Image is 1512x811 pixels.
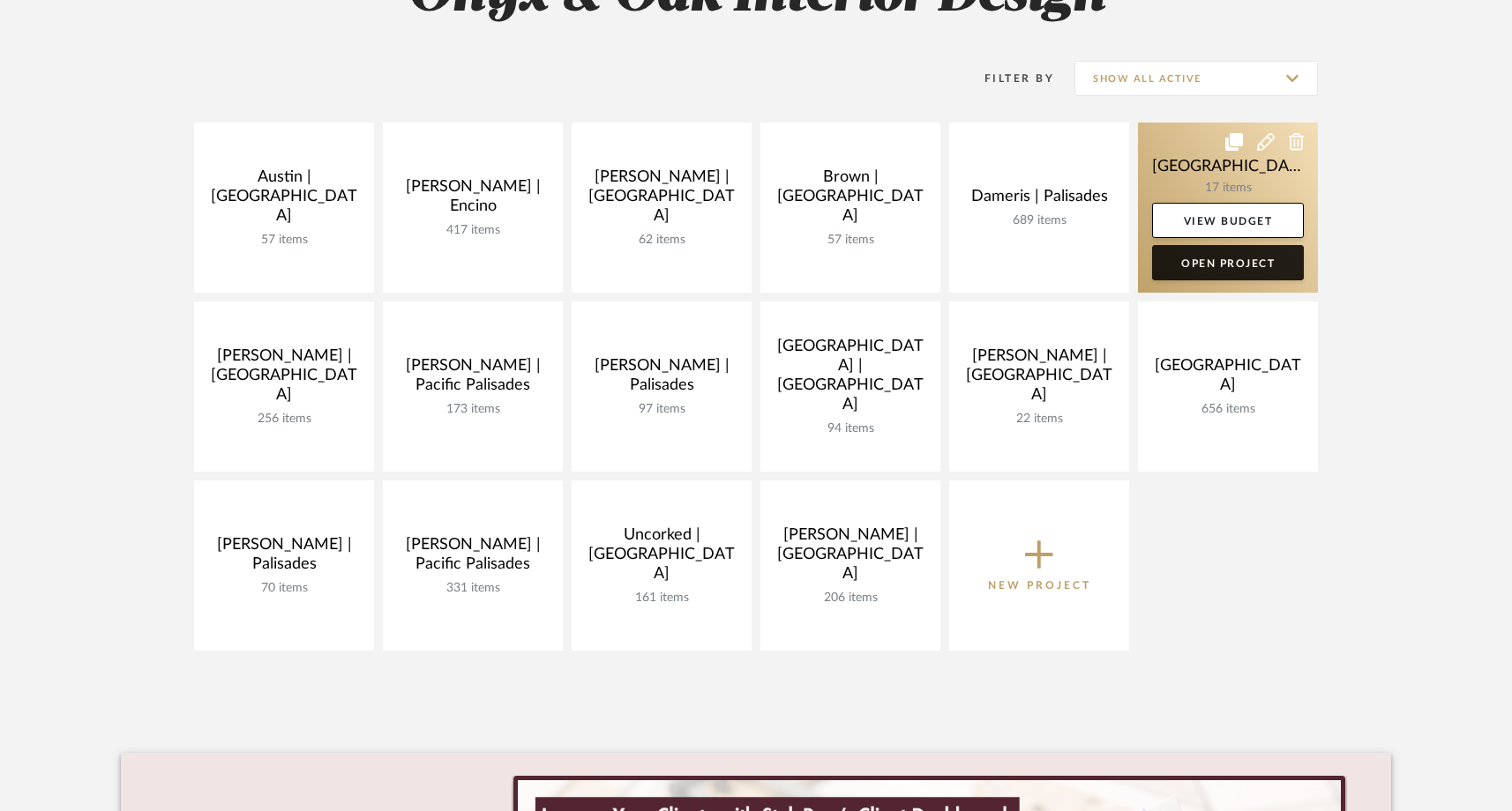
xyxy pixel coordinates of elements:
button: New Project [949,480,1129,651]
div: 22 items [963,412,1115,427]
div: [PERSON_NAME] | [GEOGRAPHIC_DATA] [775,525,926,591]
div: [PERSON_NAME] | Palisades [208,535,360,581]
p: New Project [988,577,1091,594]
div: [PERSON_NAME] | [GEOGRAPHIC_DATA] [586,167,737,233]
div: 206 items [775,591,926,606]
div: [GEOGRAPHIC_DATA] | [GEOGRAPHIC_DATA] [775,337,926,421]
div: [GEOGRAPHIC_DATA] [1152,356,1304,402]
div: 57 items [208,233,360,248]
div: 97 items [586,402,737,417]
div: 256 items [208,412,360,427]
div: Dameris | Palisades [963,187,1115,213]
div: 57 items [775,233,926,248]
div: [PERSON_NAME] | Pacific Palisades [397,356,549,402]
div: 173 items [397,402,549,417]
div: 656 items [1152,402,1304,417]
div: Brown | [GEOGRAPHIC_DATA] [775,167,926,233]
div: [PERSON_NAME] | [GEOGRAPHIC_DATA] [208,346,360,412]
div: 70 items [208,581,360,596]
div: Uncorked | [GEOGRAPHIC_DATA] [586,525,737,591]
div: 62 items [586,233,737,248]
div: 331 items [397,581,549,596]
div: 417 items [397,223,549,238]
div: [PERSON_NAME] | [GEOGRAPHIC_DATA] [963,346,1115,412]
div: Austin | [GEOGRAPHIC_DATA] [208,167,360,233]
div: [PERSON_NAME] | Encino [397,177,549,223]
div: [PERSON_NAME] | Palisades [586,356,737,402]
div: 161 items [586,591,737,606]
a: View Budget [1152,203,1304,238]
div: Filter By [962,70,1054,87]
div: [PERSON_NAME] | Pacific Palisades [397,535,549,581]
div: 94 items [775,421,926,436]
div: 689 items [963,213,1115,228]
a: Open Project [1152,245,1304,280]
